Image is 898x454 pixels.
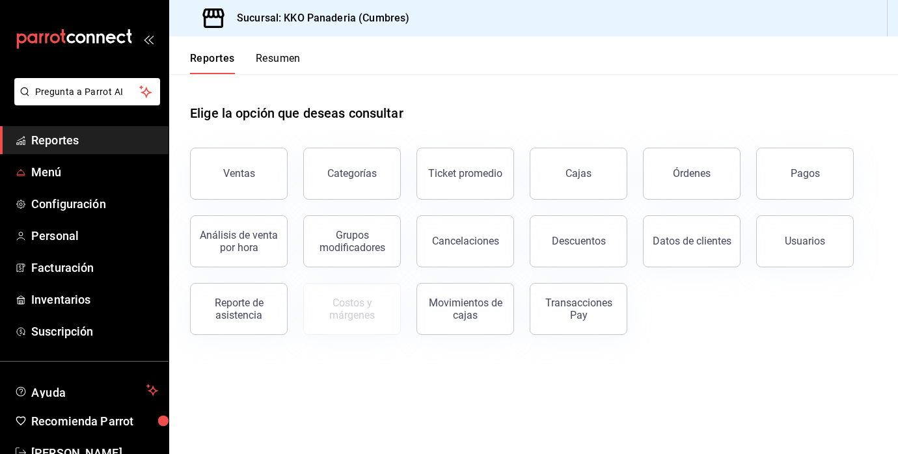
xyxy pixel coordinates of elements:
div: Análisis de venta por hora [198,229,279,254]
div: Categorías [327,167,377,180]
span: Recomienda Parrot [31,412,158,430]
div: Costos y márgenes [312,297,392,321]
div: Datos de clientes [653,235,731,247]
span: Personal [31,227,158,245]
button: Cajas [530,148,627,200]
button: Movimientos de cajas [416,283,514,335]
a: Pregunta a Parrot AI [9,94,160,108]
span: Configuración [31,195,158,213]
button: Datos de clientes [643,215,741,267]
span: Reportes [31,131,158,149]
div: Reporte de asistencia [198,297,279,321]
div: Usuarios [785,235,825,247]
div: Ventas [223,167,255,180]
button: Órdenes [643,148,741,200]
button: Ticket promedio [416,148,514,200]
div: Transacciones Pay [538,297,619,321]
div: Descuentos [552,235,606,247]
span: Facturación [31,259,158,276]
span: Suscripción [31,323,158,340]
button: Cancelaciones [416,215,514,267]
span: Ayuda [31,382,141,398]
button: Análisis de venta por hora [190,215,288,267]
button: Ventas [190,148,288,200]
div: Ticket promedio [428,167,502,180]
div: Movimientos de cajas [425,297,506,321]
h3: Sucursal: KKO Panaderia (Cumbres) [226,10,409,26]
span: Inventarios [31,291,158,308]
button: Grupos modificadores [303,215,401,267]
div: Pagos [791,167,820,180]
button: Contrata inventarios para ver este reporte [303,283,401,335]
button: Usuarios [756,215,854,267]
button: Categorías [303,148,401,200]
div: Grupos modificadores [312,229,392,254]
div: Cancelaciones [432,235,499,247]
button: Resumen [256,52,301,74]
div: Cajas [565,167,592,180]
span: Pregunta a Parrot AI [35,85,140,99]
button: open_drawer_menu [143,34,154,44]
button: Transacciones Pay [530,283,627,335]
button: Pregunta a Parrot AI [14,78,160,105]
button: Reportes [190,52,235,74]
h1: Elige la opción que deseas consultar [190,103,403,123]
button: Descuentos [530,215,627,267]
span: Menú [31,163,158,181]
button: Pagos [756,148,854,200]
div: navigation tabs [190,52,301,74]
button: Reporte de asistencia [190,283,288,335]
div: Órdenes [673,167,711,180]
